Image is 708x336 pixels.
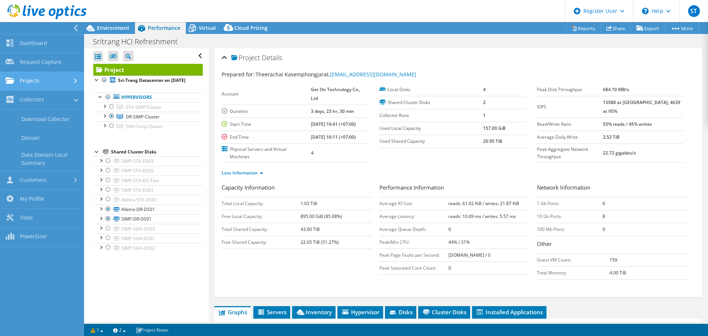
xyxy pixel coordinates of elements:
b: 22.05 TiB (51.27%) [301,239,339,245]
a: Project Notes [131,325,174,335]
td: Total Memory: [537,266,609,279]
b: 8 [603,213,605,219]
td: 10 Gb Ports: [537,210,602,223]
a: Less Information [222,170,263,176]
span: Cloud Pricing [234,24,268,31]
a: More [664,22,699,34]
a: [EMAIL_ADDRESS][DOMAIN_NAME] [330,71,416,78]
label: Average Daily Write [537,134,603,141]
a: Project [93,64,203,76]
h3: Capacity Information [222,183,372,193]
a: SIMP-STA-DS01 [93,185,203,195]
td: Free Shared Capacity: [222,236,301,249]
span: ST [688,5,700,17]
b: 684.10 MB/s [603,86,629,93]
label: End Time [222,134,311,141]
div: Shared Cluster Disks [111,148,203,156]
h3: Network Information [537,183,687,193]
b: [DOMAIN_NAME] / 0 [448,252,490,258]
span: Installed Applications [476,308,543,316]
td: Peak/Min CPU: [379,236,448,249]
a: Reports [566,22,601,34]
b: 0 [448,265,451,271]
td: Total Shared Capacity: [222,223,301,236]
b: 20.95 TiB [483,138,502,144]
td: 1 Gb Ports: [537,197,602,210]
b: 4 [483,86,486,93]
b: 895.00 GiB (85.08%) [301,213,342,219]
b: Get On Technology Co., Ltd [311,86,360,101]
a: Hypervisors [93,93,203,102]
b: [DATE] 16:11 (+07:00) [311,134,356,140]
a: SIMP-STA-DS-Test [93,176,203,185]
label: Used Local Capacity [379,125,483,132]
td: Guest VM Count: [537,253,609,266]
a: SIMP-SGH-DS03 [93,224,203,233]
a: 1 [86,325,108,335]
label: Shared Cluster Disks [379,99,483,106]
a: Share [601,22,631,34]
a: SIMP-STA-DS03 [93,156,203,166]
b: 1.03 TiB [301,200,317,207]
span: Details [262,53,282,62]
td: Total Local Capacity: [222,197,301,210]
span: Environment [97,24,129,31]
span: Servers [257,308,287,316]
h3: Other [537,240,687,250]
td: Peak Saturated Core Count: [379,261,448,274]
svg: \n [642,8,649,14]
label: Used Shared Capacity [379,138,483,145]
label: Peak Disk Throughput [537,86,603,93]
b: 22.72 gigabits/s [603,150,636,156]
b: reads: 10.09 ms / writes: 5.57 ms [448,213,516,219]
a: SIMP-DR-DS01 [93,214,203,224]
span: Disks [389,308,413,316]
a: SIMP-STA-DS02 [93,166,203,176]
b: 2 [483,99,486,105]
a: SIMP-SGH-DS01 [93,233,203,243]
b: reads: 61.02 KiB / writes: 21.87 KiB [448,200,519,207]
b: Sri-Trang Datacenter on [DATE] [118,77,185,83]
span: SGH-Simp-Cluster [126,123,163,129]
label: Account [222,90,311,98]
span: STA-SIMP-Cluster [126,104,162,110]
a: SIMP-SGH-DS02 [93,243,203,253]
span: DR-SIMP-Cluster [126,114,160,120]
b: 157.00 GiB [483,125,506,131]
label: Local Disks [379,86,483,93]
span: Theerachai Kasemphongjarat, [256,71,416,78]
b: 6 [603,200,605,207]
b: 2.52 TiB [603,134,619,140]
span: Graphs [218,308,247,316]
h3: Performance Information [379,183,530,193]
a: Export [631,22,665,34]
b: 4 [311,150,313,156]
label: IOPS [537,103,603,111]
label: Start Time [222,121,311,128]
b: 13588 at [GEOGRAPHIC_DATA], 4639 at 95% [603,99,680,114]
a: DR-SIMP-Cluster [93,112,203,121]
a: SGH-Simp-Cluster [93,121,203,131]
span: Hypervisor [341,308,379,316]
b: 43.00 TiB [301,226,320,232]
b: 0 [448,226,451,232]
b: 0 [603,226,605,232]
b: 44% / 31% [448,239,470,245]
td: Average Latency: [379,210,448,223]
label: Read/Write Ratio [537,121,603,128]
span: Virtual [199,24,216,31]
td: Peak Page Faults per Second: [379,249,448,261]
span: Cluster Disks [422,308,466,316]
td: 100 Mb Ports: [537,223,602,236]
a: 2 [108,325,131,335]
b: 4.00 TiB [610,270,626,276]
td: Free Local Capacity: [222,210,301,223]
b: 55% reads / 45% writes [603,121,652,127]
a: STA-SIMP-Cluster [93,102,203,112]
a: Alletra-DR-DS01 [93,205,203,214]
a: Sri-Trang Datacenter on [DATE] [93,76,203,85]
b: [DATE] 16:41 (+07:00) [311,121,356,127]
td: Average Queue Depth: [379,223,448,236]
h1: Sritrang HCI Refreshment [90,38,189,46]
td: Average IO Size: [379,197,448,210]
